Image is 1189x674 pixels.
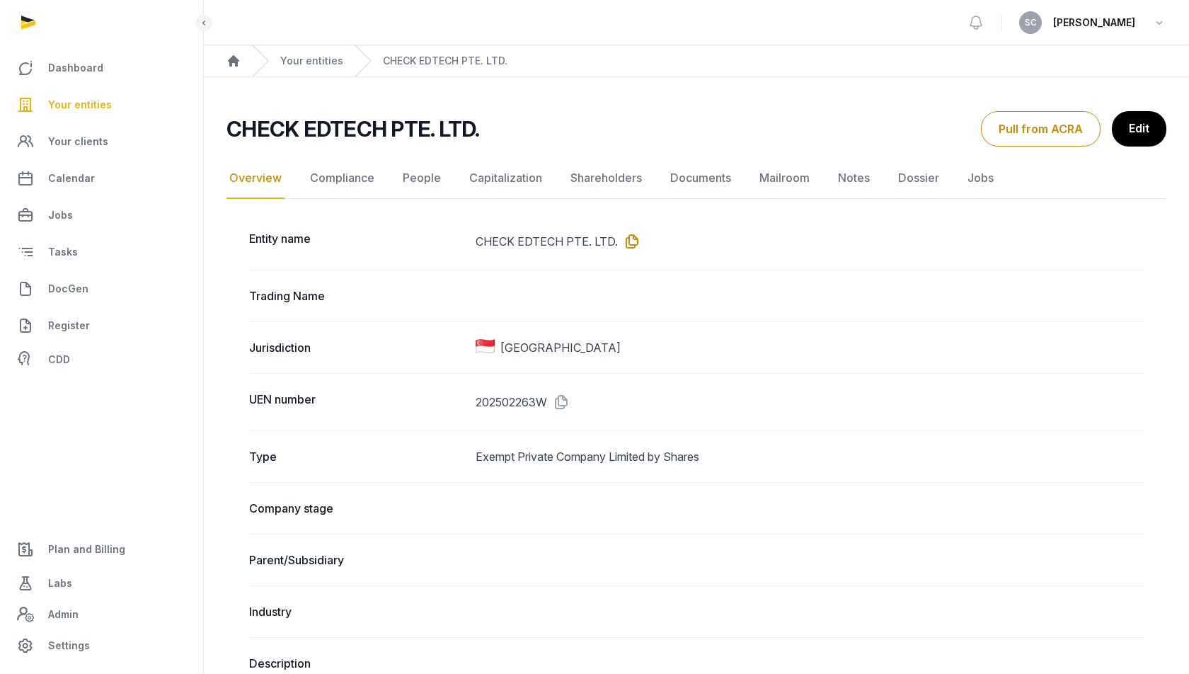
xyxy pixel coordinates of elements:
[307,158,377,199] a: Compliance
[249,391,464,413] dt: UEN number
[48,96,112,113] span: Your entities
[11,235,192,269] a: Tasks
[11,629,192,663] a: Settings
[249,287,464,304] dt: Trading Name
[1053,14,1135,31] span: [PERSON_NAME]
[400,158,444,199] a: People
[280,54,343,68] a: Your entities
[249,655,464,672] dt: Description
[48,59,103,76] span: Dashboard
[981,111,1101,147] button: Pull from ACRA
[11,566,192,600] a: Labs
[11,309,192,343] a: Register
[11,345,192,374] a: CDD
[965,158,996,199] a: Jobs
[249,500,464,517] dt: Company stage
[48,244,78,261] span: Tasks
[476,448,1144,465] dd: Exempt Private Company Limited by Shares
[48,637,90,654] span: Settings
[1112,111,1166,147] a: Edit
[11,161,192,195] a: Calendar
[48,207,73,224] span: Jobs
[11,198,192,232] a: Jobs
[11,272,192,306] a: DocGen
[48,280,88,297] span: DocGen
[11,51,192,85] a: Dashboard
[11,125,192,159] a: Your clients
[466,158,545,199] a: Capitalization
[11,600,192,629] a: Admin
[226,116,480,142] h2: CHECK EDTECH PTE. LTD.
[249,552,464,569] dt: Parent/Subsidiary
[383,54,507,68] a: CHECK EDTECH PTE. LTD.
[249,230,464,253] dt: Entity name
[48,133,108,150] span: Your clients
[48,351,70,368] span: CDD
[568,158,645,199] a: Shareholders
[476,230,1144,253] dd: CHECK EDTECH PTE. LTD.
[500,339,621,356] span: [GEOGRAPHIC_DATA]
[895,158,942,199] a: Dossier
[757,158,812,199] a: Mailroom
[48,170,95,187] span: Calendar
[476,391,1144,413] dd: 202502263W
[1025,18,1037,27] span: SC
[48,606,79,623] span: Admin
[204,45,1189,77] nav: Breadcrumb
[48,541,125,558] span: Plan and Billing
[835,158,873,199] a: Notes
[667,158,734,199] a: Documents
[48,575,72,592] span: Labs
[226,158,1166,199] nav: Tabs
[226,158,285,199] a: Overview
[1019,11,1042,34] button: SC
[249,603,464,620] dt: Industry
[11,88,192,122] a: Your entities
[48,317,90,334] span: Register
[11,532,192,566] a: Plan and Billing
[249,339,464,356] dt: Jurisdiction
[249,448,464,465] dt: Type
